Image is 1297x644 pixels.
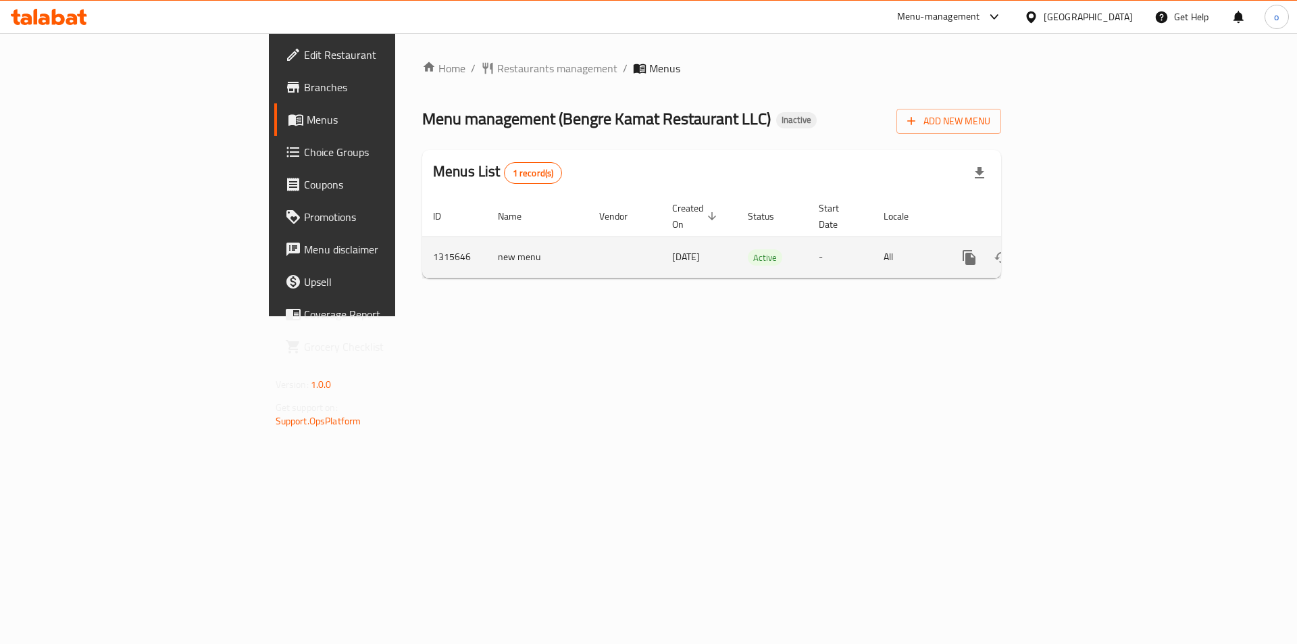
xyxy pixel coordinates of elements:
[304,176,475,193] span: Coupons
[884,208,926,224] span: Locale
[748,250,782,266] span: Active
[422,103,771,134] span: Menu management ( Bengre Kamat Restaurant LLC )
[808,237,873,278] td: -
[599,208,645,224] span: Vendor
[433,162,562,184] h2: Menus List
[907,113,990,130] span: Add New Menu
[304,144,475,160] span: Choice Groups
[649,60,680,76] span: Menus
[274,233,486,266] a: Menu disclaimer
[276,412,361,430] a: Support.OpsPlatform
[276,399,338,416] span: Get support on:
[274,298,486,330] a: Coverage Report
[304,306,475,322] span: Coverage Report
[274,39,486,71] a: Edit Restaurant
[422,60,1001,76] nav: breadcrumb
[776,112,817,128] div: Inactive
[274,136,486,168] a: Choice Groups
[873,237,942,278] td: All
[672,200,721,232] span: Created On
[311,376,332,393] span: 1.0.0
[276,376,309,393] span: Version:
[953,241,986,274] button: more
[504,162,563,184] div: Total records count
[896,109,1001,134] button: Add New Menu
[304,209,475,225] span: Promotions
[748,249,782,266] div: Active
[1044,9,1133,24] div: [GEOGRAPHIC_DATA]
[481,60,617,76] a: Restaurants management
[304,339,475,355] span: Grocery Checklist
[748,208,792,224] span: Status
[304,241,475,257] span: Menu disclaimer
[274,71,486,103] a: Branches
[505,167,562,180] span: 1 record(s)
[274,103,486,136] a: Menus
[776,114,817,126] span: Inactive
[497,60,617,76] span: Restaurants management
[304,79,475,95] span: Branches
[623,60,628,76] li: /
[672,248,700,266] span: [DATE]
[307,112,475,128] span: Menus
[304,274,475,290] span: Upsell
[422,196,1094,278] table: enhanced table
[274,201,486,233] a: Promotions
[498,208,539,224] span: Name
[487,237,588,278] td: new menu
[274,330,486,363] a: Grocery Checklist
[274,168,486,201] a: Coupons
[819,200,857,232] span: Start Date
[304,47,475,63] span: Edit Restaurant
[274,266,486,298] a: Upsell
[1274,9,1279,24] span: o
[897,9,980,25] div: Menu-management
[963,157,996,189] div: Export file
[942,196,1094,237] th: Actions
[433,208,459,224] span: ID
